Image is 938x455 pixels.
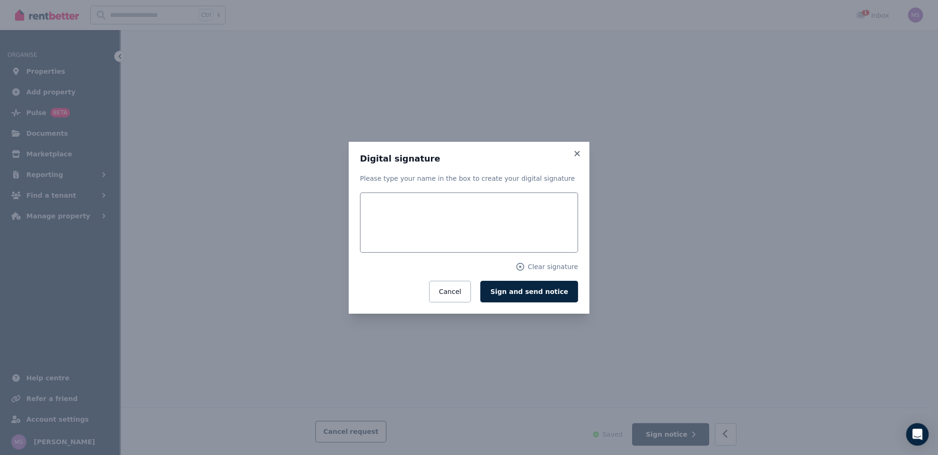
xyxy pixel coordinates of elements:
button: Sign and send notice [480,281,578,302]
div: Open Intercom Messenger [906,423,929,446]
span: Sign and send notice [490,288,568,295]
span: Clear signature [528,262,578,271]
p: Please type your name in the box to create your digital signature [360,174,578,183]
button: Cancel [429,281,471,302]
h3: Digital signature [360,153,578,164]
